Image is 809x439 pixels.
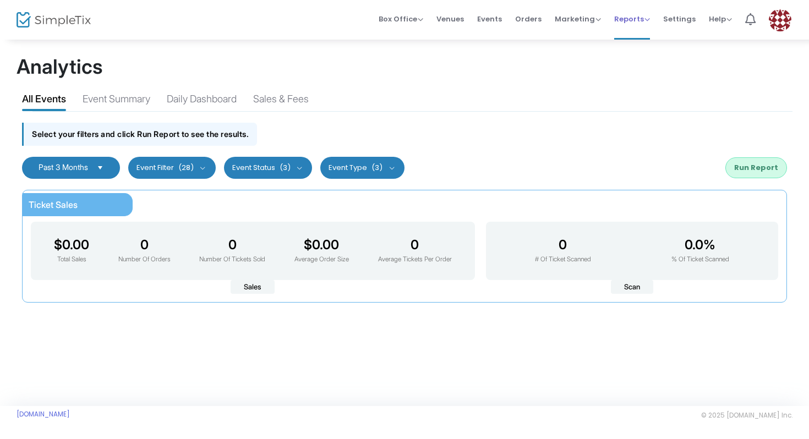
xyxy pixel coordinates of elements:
button: Event Status(3) [224,157,313,179]
button: Run Report [725,157,787,178]
span: Orders [515,5,542,33]
span: (3) [280,163,291,172]
span: Sales [231,280,275,294]
h3: 0 [535,237,591,253]
span: Box Office [379,14,423,24]
span: (3) [371,163,382,172]
p: Number Of Tickets Sold [199,255,265,265]
div: Daily Dashboard [167,91,237,111]
h3: 0 [118,237,171,253]
button: Event Type(3) [320,157,404,179]
p: Average Order Size [294,255,349,265]
p: # Of Ticket Scanned [535,255,591,265]
span: Reports [614,14,650,24]
h3: $0.00 [294,237,349,253]
h3: 0 [378,237,452,253]
span: Scan [611,280,653,294]
span: Venues [436,5,464,33]
div: Sales & Fees [253,91,309,111]
span: Marketing [555,14,601,24]
p: Average Tickets Per Order [378,255,452,265]
h3: 0.0% [671,237,729,253]
span: Settings [663,5,696,33]
h3: $0.00 [54,237,89,253]
span: (28) [178,163,194,172]
a: [DOMAIN_NAME] [17,410,70,419]
h1: Analytics [17,55,792,79]
h3: 0 [199,237,265,253]
div: All Events [22,91,66,111]
div: Select your filters and click Run Report to see the results. [22,123,257,145]
span: Past 3 Months [39,162,88,172]
span: © 2025 [DOMAIN_NAME] Inc. [701,411,792,420]
div: Event Summary [83,91,150,111]
span: Ticket Sales [29,199,78,210]
span: Help [709,14,732,24]
p: Total Sales [54,255,89,265]
p: Number Of Orders [118,255,171,265]
p: % Of Ticket Scanned [671,255,729,265]
span: Events [477,5,502,33]
button: Select [92,163,108,172]
button: Event Filter(28) [128,157,216,179]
